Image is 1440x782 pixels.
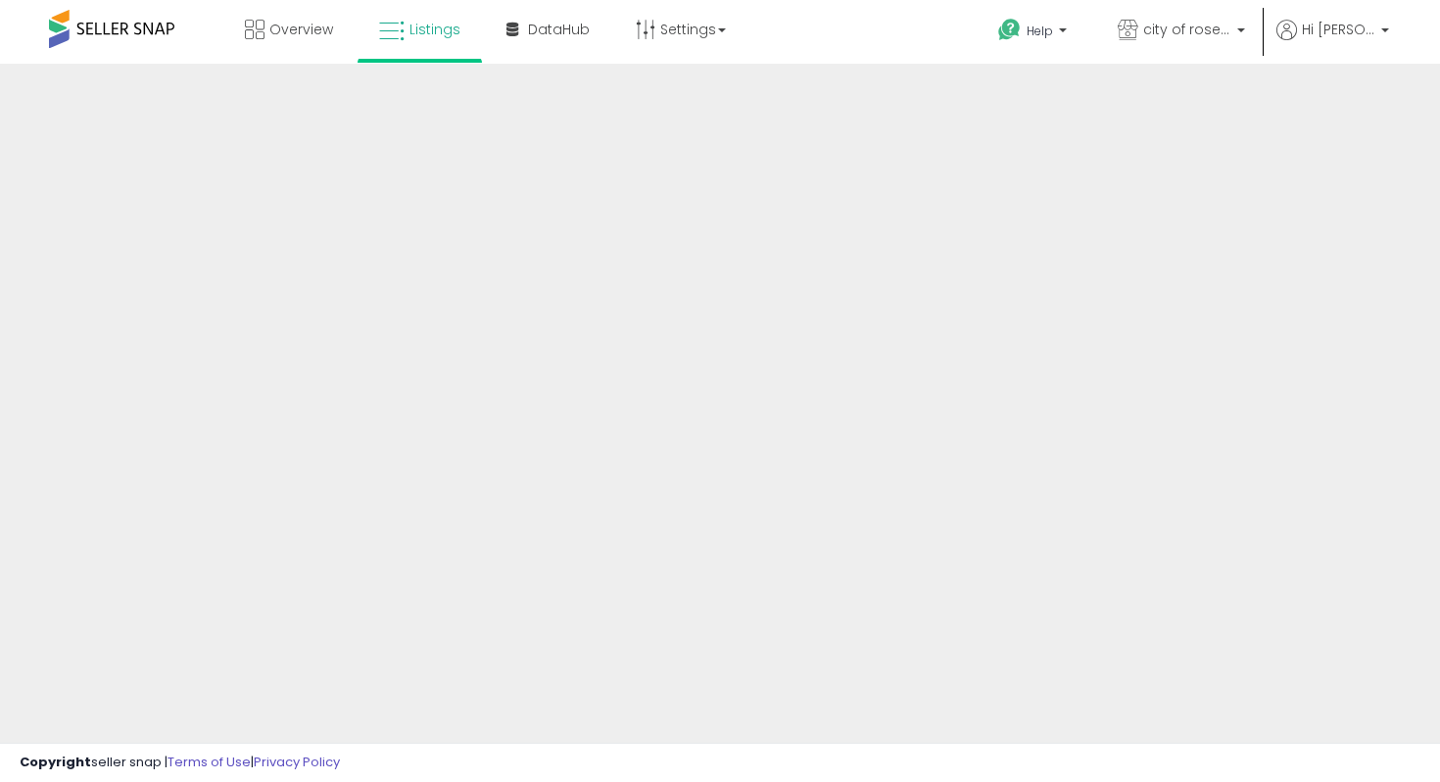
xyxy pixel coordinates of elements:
span: DataHub [528,20,590,39]
a: Hi [PERSON_NAME] [1276,20,1389,64]
strong: Copyright [20,753,91,771]
span: city of roses distributors llc [1143,20,1231,39]
i: Get Help [997,18,1022,42]
a: Terms of Use [168,753,251,771]
span: Listings [409,20,460,39]
a: Help [983,3,1086,64]
a: Privacy Policy [254,753,340,771]
span: Hi [PERSON_NAME] [1302,20,1375,39]
span: Overview [269,20,333,39]
span: Help [1027,23,1053,39]
div: seller snap | | [20,754,340,772]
